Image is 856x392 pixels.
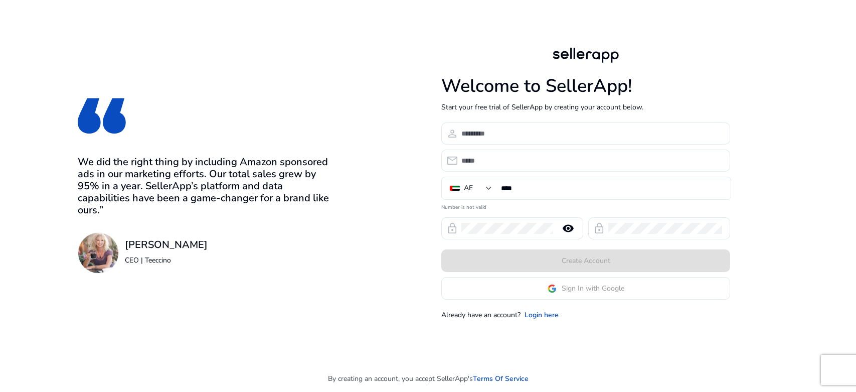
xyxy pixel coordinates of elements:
[78,156,334,216] h3: We did the right thing by including Amazon sponsored ads in our marketing efforts. Our total sale...
[441,75,730,97] h1: Welcome to SellerApp!
[525,310,559,320] a: Login here
[125,255,208,266] p: CEO | Teeccino
[441,102,730,112] p: Start your free trial of SellerApp by creating your account below.
[473,373,529,384] a: Terms Of Service
[125,239,208,251] h3: [PERSON_NAME]
[464,183,473,194] div: AE
[593,222,605,234] span: lock
[441,201,730,211] mat-error: Number is not valid
[446,127,458,140] span: person
[446,155,458,167] span: email
[446,222,458,234] span: lock
[441,310,521,320] p: Already have an account?
[556,222,580,234] mat-icon: remove_red_eye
